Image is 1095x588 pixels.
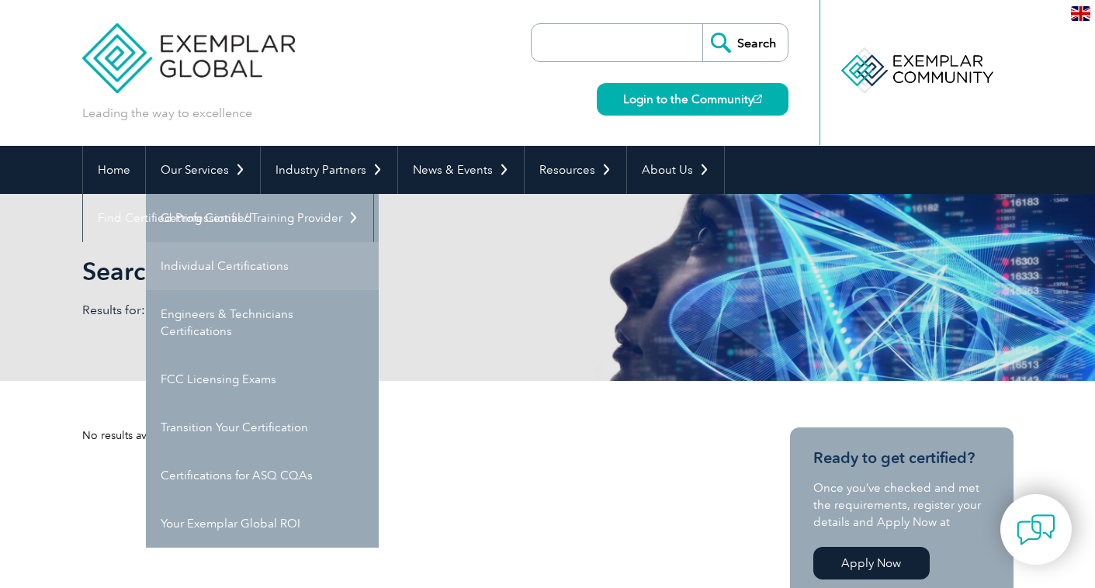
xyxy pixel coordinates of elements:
a: Transition Your Certification [146,403,379,451]
img: en [1071,6,1090,21]
a: Engineers & Technicians Certifications [146,290,379,355]
h1: Search [82,256,678,286]
img: contact-chat.png [1017,510,1055,549]
a: Login to the Community [597,83,788,116]
p: Results for: 42001 [82,302,548,319]
a: Our Services [146,146,260,194]
img: open_square.png [754,95,762,103]
a: Home [83,146,145,194]
a: About Us [627,146,724,194]
div: No results available [82,427,734,444]
h3: Ready to get certified? [813,448,990,468]
a: Resources [525,146,626,194]
a: Find Certified Professional / Training Provider [83,194,373,242]
p: Leading the way to excellence [82,105,252,122]
a: Apply Now [813,547,930,579]
input: Search [702,24,788,61]
a: Certifications for ASQ CQAs [146,451,379,500]
p: Once you’ve checked and met the requirements, register your details and Apply Now at [813,479,990,531]
a: News & Events [398,146,524,194]
a: Your Exemplar Global ROI [146,500,379,548]
a: Industry Partners [261,146,397,194]
a: FCC Licensing Exams [146,355,379,403]
a: Individual Certifications [146,242,379,290]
